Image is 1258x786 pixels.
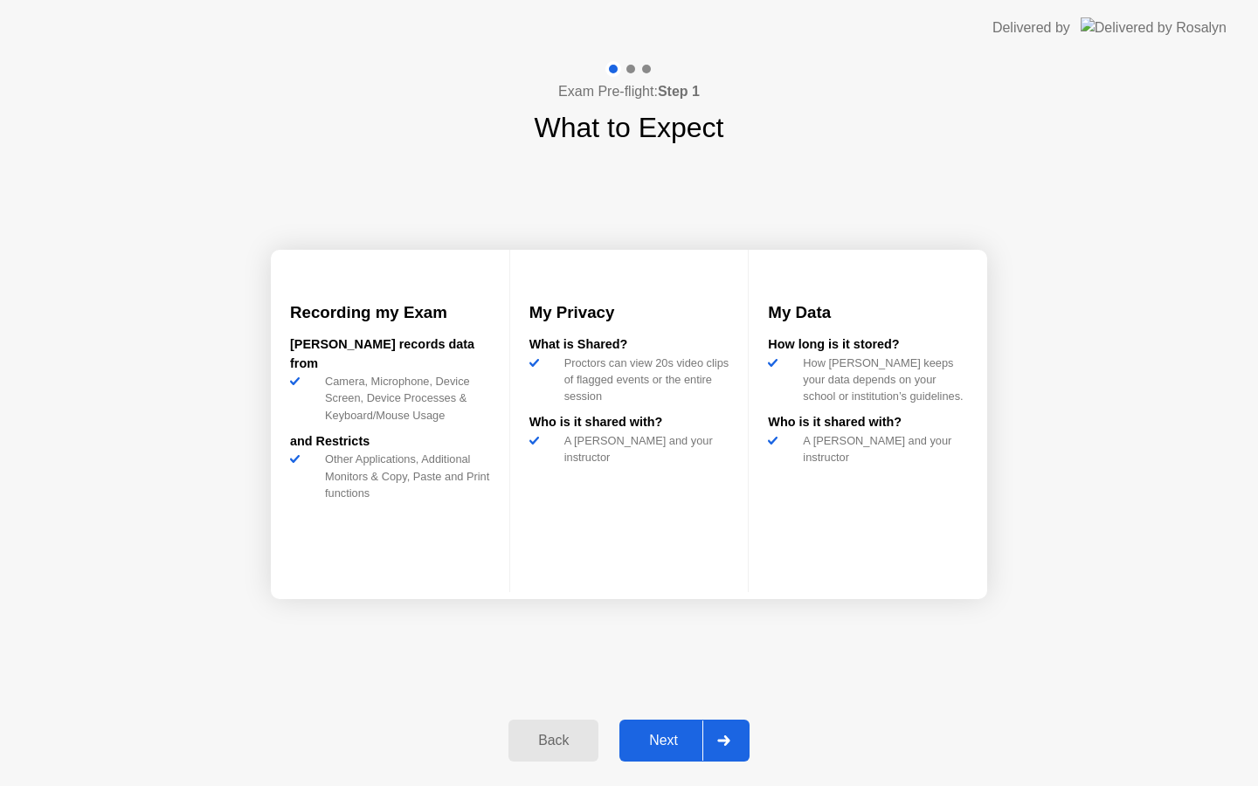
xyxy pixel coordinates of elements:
img: Delivered by Rosalyn [1081,17,1227,38]
div: Who is it shared with? [768,413,968,432]
div: Who is it shared with? [529,413,729,432]
div: [PERSON_NAME] records data from [290,335,490,373]
div: Delivered by [992,17,1070,38]
div: Proctors can view 20s video clips of flagged events or the entire session [557,355,729,405]
h4: Exam Pre-flight: [558,81,700,102]
div: Back [514,733,593,748]
h3: My Privacy [529,300,729,325]
div: Other Applications, Additional Monitors & Copy, Paste and Print functions [318,451,490,501]
div: How long is it stored? [768,335,968,355]
h1: What to Expect [535,107,724,148]
b: Step 1 [658,84,700,99]
div: How [PERSON_NAME] keeps your data depends on your school or institution’s guidelines. [796,355,968,405]
h3: My Data [768,300,968,325]
div: A [PERSON_NAME] and your instructor [796,432,968,465]
h3: Recording my Exam [290,300,490,325]
div: Next [625,733,702,748]
div: Camera, Microphone, Device Screen, Device Processes & Keyboard/Mouse Usage [318,373,490,424]
div: What is Shared? [529,335,729,355]
div: and Restricts [290,432,490,452]
div: A [PERSON_NAME] and your instructor [557,432,729,465]
button: Back [508,720,598,762]
button: Next [619,720,750,762]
